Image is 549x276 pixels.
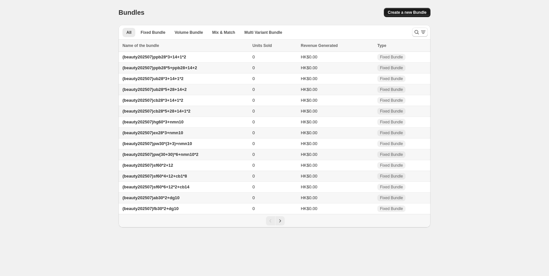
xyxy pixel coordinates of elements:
[253,141,255,146] span: 0
[122,141,192,146] span: (beauty202507)pw30*(3+3)+nmn10
[301,109,318,114] span: HK$0.00
[380,174,403,179] span: Fixed Bundle
[380,76,403,81] span: Fixed Bundle
[122,184,189,189] span: (beauty202507)sf60*6+12*2+cb14
[244,30,282,35] span: Multi Variant Bundle
[253,152,255,157] span: 0
[122,195,180,200] span: (beauty202507)ab30*2+dg10
[253,130,255,135] span: 0
[380,163,403,168] span: Fixed Bundle
[301,152,318,157] span: HK$0.00
[119,214,430,227] nav: Pagination
[253,42,278,49] button: Units Sold
[122,206,179,211] span: (beauty202507)fb30*2+dg10
[122,152,198,157] span: (beauty202507)pw(30+30)*6+nmn10*2
[141,30,165,35] span: Fixed Bundle
[122,42,249,49] div: Name of the bundle
[253,87,255,92] span: 0
[301,42,344,49] button: Revenue Generated
[275,216,285,225] button: Next
[175,30,203,35] span: Volume Bundle
[380,206,403,211] span: Fixed Bundle
[380,130,403,136] span: Fixed Bundle
[380,109,403,114] span: Fixed Bundle
[253,42,272,49] span: Units Sold
[380,54,403,60] span: Fixed Bundle
[253,206,255,211] span: 0
[377,42,427,49] div: Type
[253,163,255,168] span: 0
[301,119,318,124] span: HK$0.00
[122,87,187,92] span: (beauty202507)ub28*5+28+14+2
[301,76,318,81] span: HK$0.00
[253,184,255,189] span: 0
[212,30,235,35] span: Mix & Match
[122,65,197,70] span: (beauty202507)ppb28*5+ppb28+14+2
[122,98,183,103] span: (beauty202507)cb28*3+14+1*2
[122,130,183,135] span: (beauty202507)ex28*3+nmn10
[380,195,403,201] span: Fixed Bundle
[253,76,255,81] span: 0
[119,9,144,16] h1: Bundles
[253,174,255,179] span: 0
[122,163,173,168] span: (beauty202507)sf60*2+12
[301,65,318,70] span: HK$0.00
[253,195,255,200] span: 0
[253,98,255,103] span: 0
[301,87,318,92] span: HK$0.00
[380,98,403,103] span: Fixed Bundle
[380,141,403,146] span: Fixed Bundle
[380,87,403,92] span: Fixed Bundle
[122,109,190,114] span: (beauty202507)cb28*5+28+14+1*2
[380,65,403,71] span: Fixed Bundle
[253,109,255,114] span: 0
[301,54,318,59] span: HK$0.00
[122,174,187,179] span: (beauty202507)sf60*4+12+cb1*8
[126,30,131,35] span: All
[301,195,318,200] span: HK$0.00
[380,184,403,190] span: Fixed Bundle
[253,54,255,59] span: 0
[253,65,255,70] span: 0
[380,119,403,125] span: Fixed Bundle
[380,152,403,157] span: Fixed Bundle
[122,54,186,59] span: (beauty202507)ppb28*3+14+1*2
[122,119,184,124] span: (beauty202507)hg60*3+nmn10
[301,206,318,211] span: HK$0.00
[301,141,318,146] span: HK$0.00
[301,130,318,135] span: HK$0.00
[253,119,255,124] span: 0
[301,42,338,49] span: Revenue Generated
[301,184,318,189] span: HK$0.00
[412,28,428,37] button: Search and filter results
[122,76,184,81] span: (beauty202507)ub28*3+14+1*2
[301,163,318,168] span: HK$0.00
[388,10,427,15] span: Create a new Bundle
[301,98,318,103] span: HK$0.00
[384,8,430,17] button: Create a new Bundle
[301,174,318,179] span: HK$0.00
